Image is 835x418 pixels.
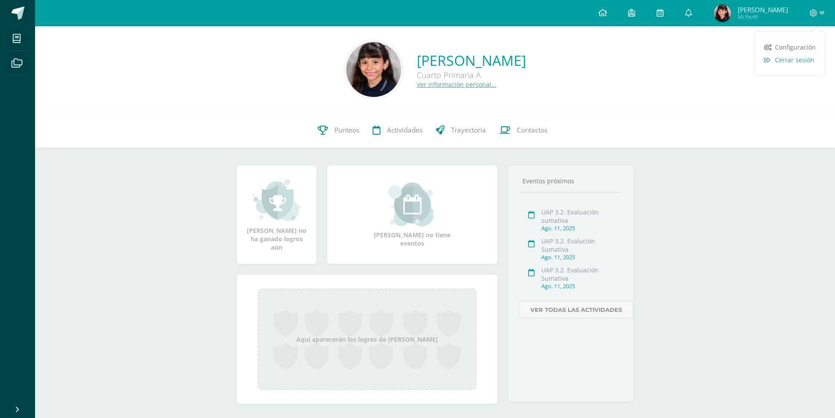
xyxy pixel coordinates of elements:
img: event_small.png [388,182,436,226]
span: [PERSON_NAME] [738,5,788,14]
div: Cuarto Primaria A [417,70,526,80]
a: Cerrar sesión [755,54,824,66]
a: Punteos [311,113,366,148]
div: Aquí aparecerán los logros de [PERSON_NAME] [258,289,476,390]
span: Contactos [517,125,547,135]
span: Actividades [387,125,423,135]
a: Actividades [366,113,429,148]
img: 3ecf37418c298624db332eb71577db67.png [346,42,401,97]
img: achievement_small.png [253,178,301,222]
a: Trayectoria [429,113,493,148]
div: UAP 3.2. Evaluación Sumativa [541,266,620,282]
a: Configuración [755,41,824,54]
a: Ver todas las actividades [519,301,633,318]
span: Cerrar sesión [775,56,814,64]
span: Mi Perfil [738,13,788,21]
img: 9a96d2dfb09e28ee805cf3d5b303d476.png [714,4,731,22]
span: Punteos [334,125,359,135]
a: [PERSON_NAME] [417,51,526,70]
span: Trayectoria [451,125,486,135]
span: Configuración [775,43,816,51]
div: [PERSON_NAME] no tiene eventos [369,182,456,247]
div: Ago. 11, 2025 [541,254,620,261]
a: Ver información personal... [417,80,497,89]
div: Eventos próximos [519,177,622,185]
a: Contactos [493,113,554,148]
div: Ago. 11, 2025 [541,282,620,290]
div: [PERSON_NAME] no ha ganado logros aún [245,178,308,251]
div: Ago. 11, 2025 [541,225,620,232]
div: UAP 3.2. Evaluación sumativa [541,208,620,225]
div: UAP 3.2. Evalución Sumativa [541,237,620,254]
